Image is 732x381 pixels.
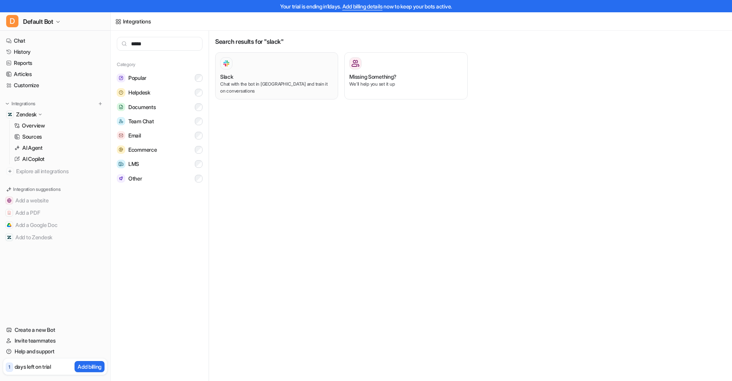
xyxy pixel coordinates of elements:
button: EcommerceEcommerce [117,142,203,157]
img: Missing Something? [352,60,359,67]
a: Articles [3,69,107,80]
span: Other [128,175,142,182]
img: Documents [117,103,125,111]
div: Integrations [123,17,151,25]
button: Add to ZendeskAdd to Zendesk [3,231,107,244]
button: EmailEmail [117,128,203,142]
p: AI Copilot [22,155,45,163]
h3: Slack [220,73,233,81]
a: Invite teammates [3,335,107,346]
span: Team Chat [128,118,154,125]
img: Add a PDF [7,210,12,215]
button: HelpdeskHelpdesk [117,85,203,100]
span: LMS [128,160,139,168]
button: DocumentsDocuments [117,100,203,114]
button: OtherOther [117,171,203,186]
p: Zendesk [16,111,37,118]
h3: Missing Something? [349,73,397,81]
p: Sources [22,133,42,141]
button: Team ChatTeam Chat [117,114,203,128]
button: Add a Google DocAdd a Google Doc [3,219,107,231]
h5: Category [117,61,203,68]
a: Overview [11,120,107,131]
p: Integrations [12,101,35,107]
button: Add a PDFAdd a PDF [3,207,107,219]
a: Add billing details [342,3,383,10]
button: Missing Something?Missing Something?We’ll help you set it up [344,52,467,99]
p: We’ll help you set it up [349,81,462,88]
span: Documents [128,103,156,111]
a: History [3,46,107,57]
a: Chat [3,35,107,46]
img: Popular [117,74,125,82]
span: Email [128,132,141,139]
button: Integrations [3,100,38,108]
img: Other [117,174,125,182]
a: Sources [11,131,107,142]
button: Add billing [75,361,105,372]
p: Overview [22,122,45,129]
a: Reports [3,58,107,68]
img: Add a Google Doc [7,223,12,227]
img: Ecommerce [117,146,125,154]
p: Integration suggestions [13,186,60,193]
a: Integrations [115,17,151,25]
img: expand menu [5,101,10,106]
button: LMSLMS [117,157,203,171]
span: Default Bot [23,16,53,27]
span: Ecommerce [128,146,157,154]
span: Popular [128,74,146,82]
a: Help and support [3,346,107,357]
img: LMS [117,160,125,168]
p: AI Agent [22,144,43,152]
img: Zendesk [8,112,12,117]
p: Chat with the bot in [GEOGRAPHIC_DATA] and train it on conversations [220,81,333,94]
img: Team Chat [117,117,125,125]
img: Add a website [7,198,12,203]
p: 1 [8,364,10,371]
img: menu_add.svg [98,101,103,106]
button: SlackSlackChat with the bot in [GEOGRAPHIC_DATA] and train it on conversations [215,52,338,99]
h3: Search results for "slack" [215,37,726,46]
span: Helpdesk [128,89,150,96]
a: AI Copilot [11,154,107,164]
span: D [6,15,18,27]
img: Email [117,131,125,139]
a: AI Agent [11,142,107,153]
p: days left on trial [15,363,51,371]
span: Explore all integrations [16,165,104,177]
a: Explore all integrations [3,166,107,177]
img: Helpdesk [117,88,125,97]
img: Slack [222,59,230,68]
p: Add billing [78,363,101,371]
button: Add a websiteAdd a website [3,194,107,207]
a: Create a new Bot [3,325,107,335]
a: Customize [3,80,107,91]
img: Add to Zendesk [7,235,12,240]
img: explore all integrations [6,167,14,175]
button: PopularPopular [117,71,203,85]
